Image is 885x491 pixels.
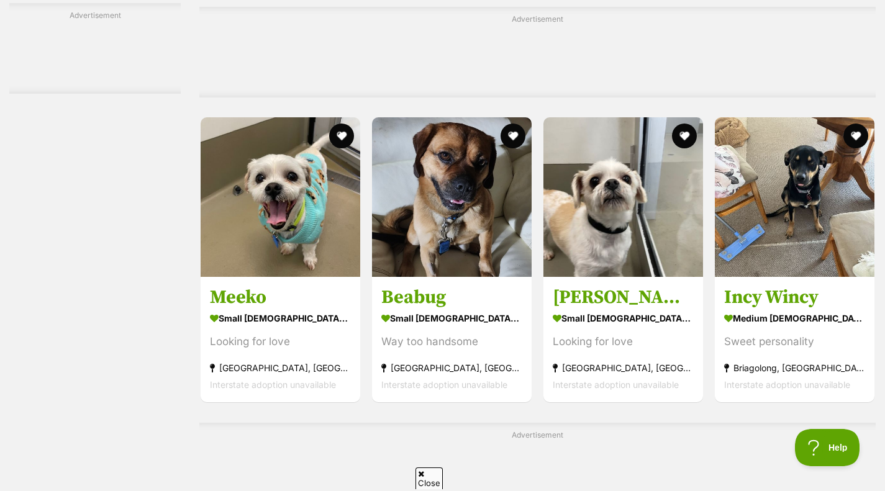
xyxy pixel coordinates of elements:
[9,3,181,94] div: Advertisement
[724,334,865,351] div: Sweet personality
[381,310,522,328] strong: small [DEMOGRAPHIC_DATA] Dog
[372,277,532,403] a: Beabug small [DEMOGRAPHIC_DATA] Dog Way too handsome [GEOGRAPHIC_DATA], [GEOGRAPHIC_DATA] Interst...
[553,360,694,377] strong: [GEOGRAPHIC_DATA], [GEOGRAPHIC_DATA]
[415,467,443,489] span: Close
[543,277,703,403] a: [PERSON_NAME] small [DEMOGRAPHIC_DATA] Dog Looking for love [GEOGRAPHIC_DATA], [GEOGRAPHIC_DATA] ...
[715,277,874,403] a: Incy Wincy medium [DEMOGRAPHIC_DATA] Dog Sweet personality Briagolong, [GEOGRAPHIC_DATA] Intersta...
[724,380,850,390] span: Interstate adoption unavailable
[553,380,679,390] span: Interstate adoption unavailable
[724,310,865,328] strong: medium [DEMOGRAPHIC_DATA] Dog
[329,124,354,148] button: favourite
[381,334,522,351] div: Way too handsome
[543,117,703,277] img: Milo - Maltese Dog
[201,277,360,403] a: Meeko small [DEMOGRAPHIC_DATA] Dog Looking for love [GEOGRAPHIC_DATA], [GEOGRAPHIC_DATA] Intersta...
[372,117,532,277] img: Beabug - Pug x Beagle Dog
[210,286,351,310] h3: Meeko
[199,7,876,97] div: Advertisement
[672,124,697,148] button: favourite
[210,334,351,351] div: Looking for love
[210,380,336,390] span: Interstate adoption unavailable
[553,310,694,328] strong: small [DEMOGRAPHIC_DATA] Dog
[501,124,525,148] button: favourite
[715,117,874,277] img: Incy Wincy - Australian Kelpie Dog
[553,334,694,351] div: Looking for love
[210,310,351,328] strong: small [DEMOGRAPHIC_DATA] Dog
[724,286,865,310] h3: Incy Wincy
[381,286,522,310] h3: Beabug
[843,124,868,148] button: favourite
[210,360,351,377] strong: [GEOGRAPHIC_DATA], [GEOGRAPHIC_DATA]
[201,117,360,277] img: Meeko - Maltese Dog
[795,429,860,466] iframe: Help Scout Beacon - Open
[381,380,507,390] span: Interstate adoption unavailable
[724,360,865,377] strong: Briagolong, [GEOGRAPHIC_DATA]
[381,360,522,377] strong: [GEOGRAPHIC_DATA], [GEOGRAPHIC_DATA]
[553,286,694,310] h3: [PERSON_NAME]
